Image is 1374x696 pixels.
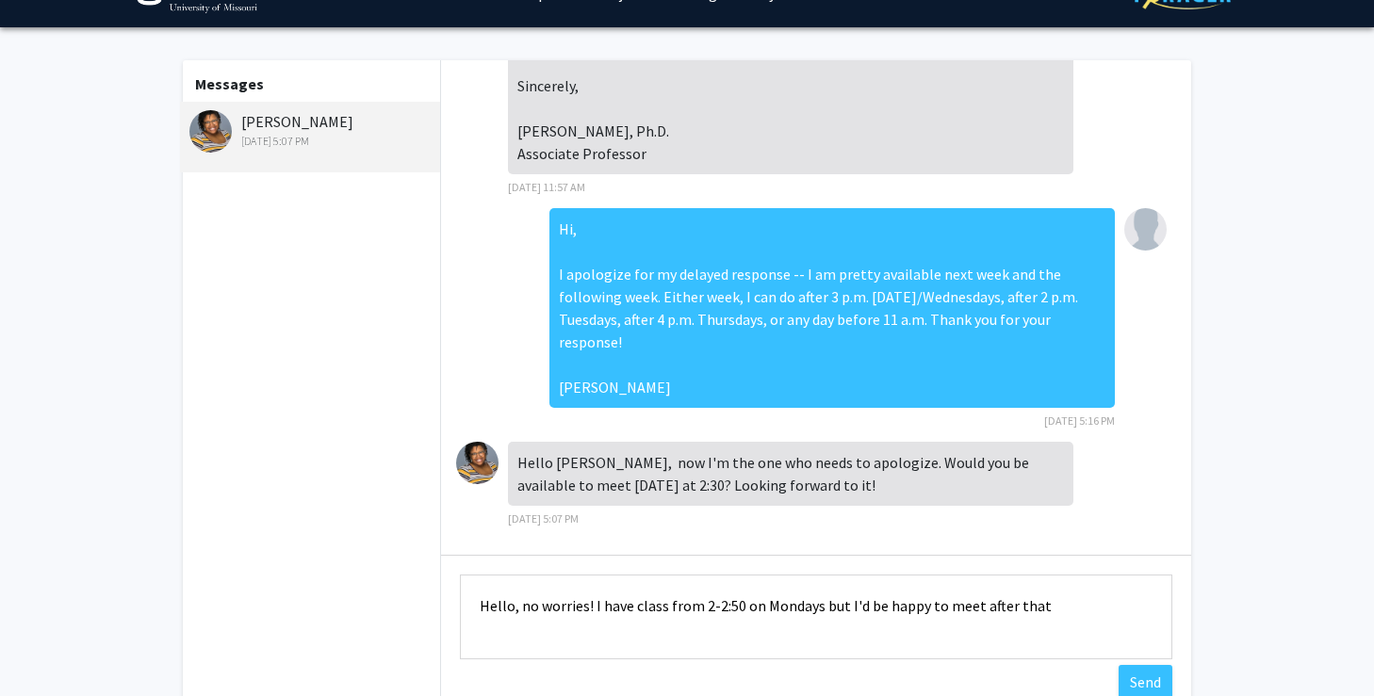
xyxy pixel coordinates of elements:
[549,208,1115,408] div: Hi, I apologize for my delayed response -- I am pretty available next week and the following week...
[508,442,1073,506] div: Hello [PERSON_NAME], now I'm the one who needs to apologize. Would you be available to meet [DATE...
[195,74,264,93] b: Messages
[189,133,435,150] div: [DATE] 5:07 PM
[14,611,80,682] iframe: Chat
[508,180,585,194] span: [DATE] 11:57 AM
[189,110,232,153] img: Monique Luisi
[1044,413,1115,428] span: [DATE] 5:16 PM
[456,442,499,484] img: Monique Luisi
[1124,208,1167,251] img: Avery Copeland
[189,110,435,150] div: [PERSON_NAME]
[508,511,579,526] span: [DATE] 5:07 PM
[460,575,1172,659] textarea: Message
